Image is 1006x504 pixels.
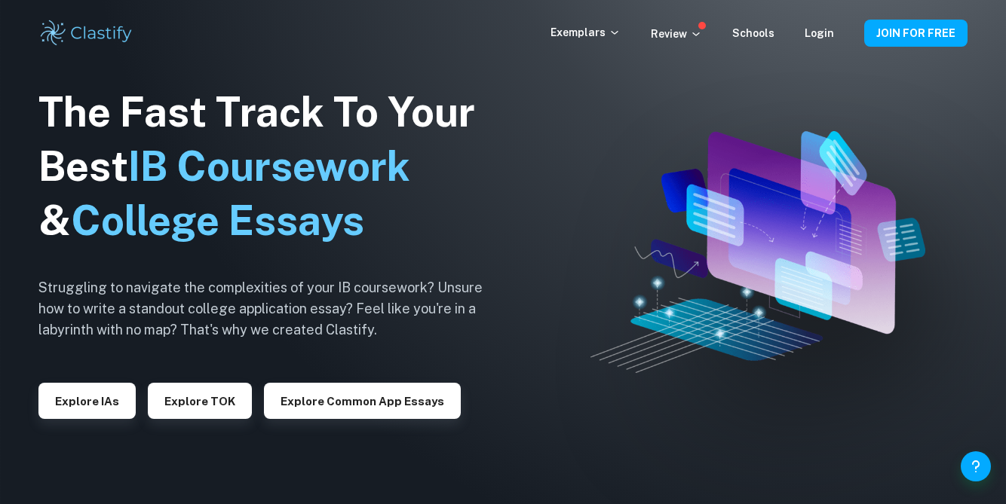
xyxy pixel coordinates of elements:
[128,142,410,190] span: IB Coursework
[148,383,252,419] button: Explore TOK
[71,197,364,244] span: College Essays
[961,451,991,481] button: Help and Feedback
[38,277,506,341] h6: Struggling to navigate the complexities of your IB coursework? Unsure how to write a standout col...
[651,26,702,42] p: Review
[38,393,136,408] a: Explore IAs
[264,383,461,419] button: Explore Common App essays
[551,24,621,41] p: Exemplars
[590,131,925,373] img: Clastify hero
[148,393,252,408] a: Explore TOK
[264,393,461,408] a: Explore Common App essays
[805,27,834,39] a: Login
[732,27,774,39] a: Schools
[38,383,136,419] button: Explore IAs
[864,20,968,47] button: JOIN FOR FREE
[38,85,506,248] h1: The Fast Track To Your Best &
[38,18,134,48] img: Clastify logo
